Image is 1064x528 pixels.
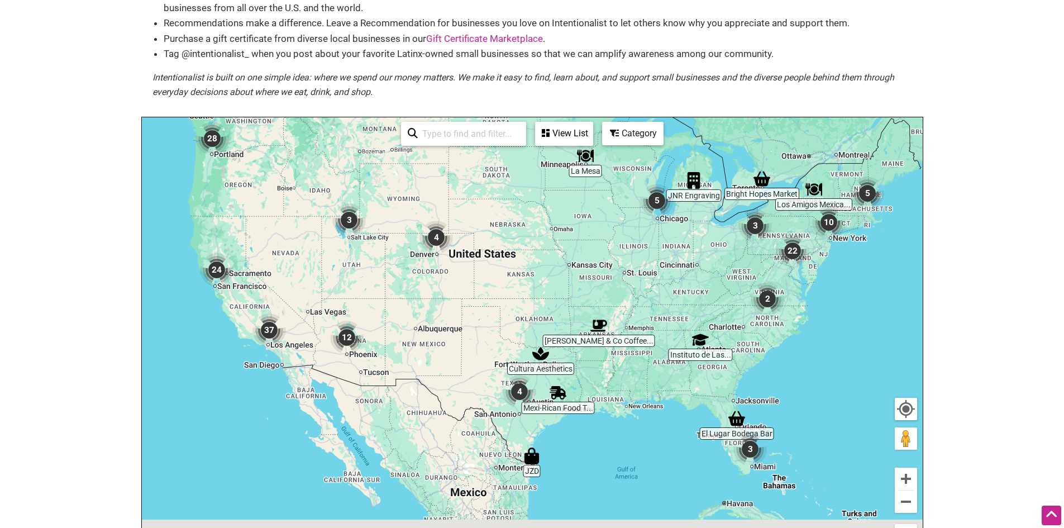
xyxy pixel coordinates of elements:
div: Los Amigos Mexican Restaurant [805,181,822,198]
div: JZD [523,448,540,464]
div: El Lugar Bodega Bar [728,410,745,427]
div: 3 [733,432,767,466]
div: See a list of the visible businesses [535,122,593,146]
div: Filter by category [602,122,664,145]
li: Purchase a gift certificate from diverse local businesses in our . [164,31,912,46]
div: Category [603,123,662,144]
div: Fidel & Co Coffee Roasters [590,317,607,334]
a: Gift Certificate Marketplace [426,33,543,44]
div: La Mesa [577,148,594,164]
button: Zoom out [895,491,917,513]
div: Mexi-Rican Food Truck [550,384,566,401]
div: 37 [252,313,286,347]
div: 4 [503,375,536,408]
div: Cultura Aesthetics [532,345,549,362]
div: 5 [851,177,884,210]
div: Bright Hopes Market [753,170,770,187]
div: 2 [751,282,784,316]
button: Drag Pegman onto the map to open Street View [895,427,917,450]
div: 3 [332,203,366,237]
div: Instituto de Las Américas [692,331,709,348]
div: 22 [776,234,809,268]
li: Recommendations make a difference. Leave a Recommendation for businesses you love on Intentionali... [164,16,912,31]
div: JNR Engraving [685,172,702,189]
div: Type to search and filter [401,122,526,146]
li: Tag @intentionalist_ when you post about your favorite Latinx-owned small businesses so that we c... [164,46,912,61]
div: 28 [195,122,229,155]
div: 10 [812,206,846,239]
input: Type to find and filter... [418,123,519,145]
em: Intentionalist is built on one simple idea: where we spend our money matters. We make it easy to ... [152,72,894,97]
div: Scroll Back to Top [1042,506,1061,525]
button: Zoom in [895,468,917,490]
div: 5 [640,184,674,217]
div: 24 [200,253,233,287]
button: Your Location [895,398,917,420]
div: 3 [738,209,772,242]
div: View List [536,123,592,144]
div: 12 [330,321,364,354]
div: 4 [419,221,453,254]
